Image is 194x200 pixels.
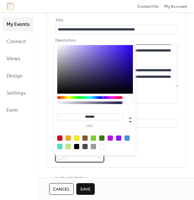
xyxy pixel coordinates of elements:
[6,37,26,47] span: Connect
[6,71,23,81] span: Design
[55,175,83,182] span: Date and time
[55,6,83,13] span: Event details
[137,3,159,10] span: Contact Us
[99,135,104,141] div: #417505
[76,183,95,195] button: Save
[99,144,104,149] div: #FFFFFF
[124,135,130,141] div: #4A90E2
[3,52,34,65] a: Views
[57,124,123,128] label: hex
[6,54,20,64] span: Views
[3,69,34,83] a: Design
[7,3,14,10] img: logo
[80,186,91,193] span: Save
[164,3,187,10] span: My Account
[66,144,71,149] div: #B8E986
[55,17,176,24] div: Title
[91,144,96,149] div: #9B9B9B
[3,86,34,100] a: Settings
[6,19,30,29] span: My Events
[137,3,159,9] a: Contact Us
[3,34,34,48] a: Connect
[66,135,71,141] div: #F5A623
[57,144,62,149] div: #50E3C2
[91,135,96,141] div: #7ED321
[57,135,62,141] div: #D0021B
[108,135,113,141] div: #BD10E0
[74,135,79,141] div: #F8E71C
[55,37,176,44] div: Description
[82,144,88,149] div: #4A4A4A
[53,186,70,193] span: Cancel
[82,135,88,141] div: #8B572A
[6,105,18,115] span: Form
[3,17,34,31] a: My Events
[6,88,26,98] span: Settings
[74,144,79,149] div: #000000
[116,135,121,141] div: #9013FE
[3,103,34,117] a: Form
[164,3,187,9] a: My Account
[49,183,74,195] button: Cancel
